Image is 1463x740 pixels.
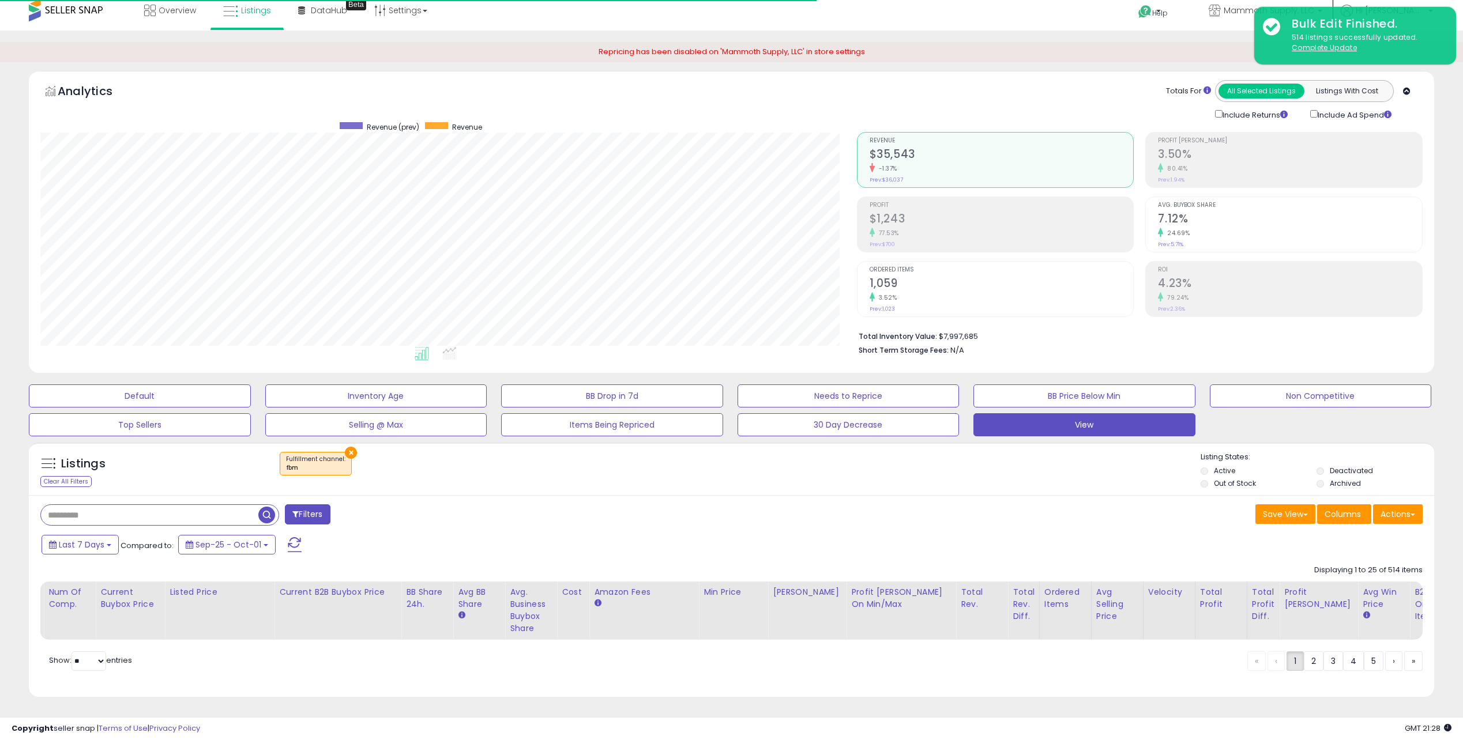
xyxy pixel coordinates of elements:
[875,164,897,173] small: -1.37%
[1373,504,1423,524] button: Actions
[1343,651,1364,671] a: 4
[178,535,276,554] button: Sep-25 - Oct-01
[1158,202,1422,209] span: Avg. Buybox Share
[58,83,135,102] h5: Analytics
[1200,586,1242,610] div: Total Profit
[1218,84,1304,99] button: All Selected Listings
[1214,466,1235,475] label: Active
[1214,478,1256,488] label: Out of Stock
[1283,32,1447,54] div: 514 listings successfully updated.
[1284,586,1353,610] div: Profit [PERSON_NAME]
[265,384,487,407] button: Inventory Age
[100,586,160,610] div: Current Buybox Price
[241,5,271,16] span: Listings
[99,723,148,734] a: Terms of Use
[859,345,949,355] b: Short Term Storage Fees:
[1323,651,1343,671] a: 3
[59,539,104,550] span: Last 7 Days
[1325,508,1361,520] span: Columns
[1356,5,1425,16] span: Hi [PERSON_NAME]
[870,267,1134,273] span: Ordered Items
[961,586,1003,610] div: Total Rev.
[48,586,91,610] div: Num of Comp.
[1412,655,1415,667] span: »
[1317,504,1371,524] button: Columns
[510,586,552,635] div: Avg. Business Buybox Share
[847,582,956,640] th: The percentage added to the cost of goods (COGS) that forms the calculator for Min & Max prices.
[870,212,1134,228] h2: $1,243
[1210,384,1432,407] button: Non Competitive
[870,148,1134,163] h2: $35,543
[738,413,960,436] button: 30 Day Decrease
[1314,565,1423,576] div: Displaying 1 to 25 of 514 items
[1158,277,1422,292] h2: 4.23%
[1363,586,1405,610] div: Avg Win Price
[1148,586,1190,598] div: Velocity
[1415,586,1457,622] div: B2B Ordered Items
[851,586,951,610] div: Profit [PERSON_NAME] on Min/Max
[594,598,601,609] small: Amazon Fees.
[859,331,937,341] b: Total Inventory Value:
[1158,176,1184,183] small: Prev: 1.94%
[1096,586,1138,622] div: Avg Selling Price
[458,610,465,621] small: Avg BB Share.
[12,723,54,734] strong: Copyright
[1044,586,1086,610] div: Ordered Items
[1224,5,1314,16] span: Mammoth Supply, LLC
[773,586,841,598] div: [PERSON_NAME]
[1152,8,1168,18] span: Help
[29,384,251,407] button: Default
[1283,16,1447,32] div: Bulk Edit Finished.
[61,456,106,472] h5: Listings
[1304,84,1390,99] button: Listings With Cost
[40,476,92,487] div: Clear All Filters
[149,723,200,734] a: Privacy Policy
[1166,86,1211,97] div: Totals For
[42,535,119,554] button: Last 7 Days
[367,122,419,132] span: Revenue (prev)
[1304,651,1323,671] a: 2
[1252,586,1274,622] div: Total Profit Diff.
[1364,651,1383,671] a: 5
[1158,138,1422,144] span: Profit [PERSON_NAME]
[1158,148,1422,163] h2: 3.50%
[285,504,330,524] button: Filters
[286,455,345,472] span: Fulfillment channel :
[406,586,448,610] div: BB Share 24h.
[345,447,357,459] button: ×
[265,413,487,436] button: Selling @ Max
[1158,212,1422,228] h2: 7.12%
[121,540,174,551] span: Compared to:
[1302,108,1410,121] div: Include Ad Spend
[950,345,964,356] span: N/A
[279,586,396,598] div: Current B2B Buybox Price
[1287,651,1304,671] a: 1
[1405,723,1451,734] span: 2025-10-9 21:28 GMT
[1158,241,1183,248] small: Prev: 5.71%
[311,5,347,16] span: DataHub
[12,723,200,734] div: seller snap | |
[1163,229,1190,237] small: 24.69%
[738,384,960,407] button: Needs to Reprice
[1158,305,1185,312] small: Prev: 2.36%
[1138,5,1152,19] i: Get Help
[1363,610,1370,621] small: Avg Win Price.
[594,586,694,598] div: Amazon Fees
[875,229,899,237] small: 77.53%
[870,305,895,312] small: Prev: 1,023
[1158,267,1422,273] span: ROI
[562,586,584,598] div: Cost
[1330,466,1373,475] label: Deactivated
[875,293,897,302] small: 3.52%
[1341,5,1433,31] a: Hi [PERSON_NAME]
[170,586,269,598] div: Listed Price
[704,586,763,598] div: Min Price
[1013,586,1035,622] div: Total Rev. Diff.
[1206,108,1302,121] div: Include Returns
[973,413,1195,436] button: View
[195,539,261,550] span: Sep-25 - Oct-01
[286,464,345,472] div: fbm
[973,384,1195,407] button: BB Price Below Min
[501,413,723,436] button: Items Being Repriced
[49,655,132,666] span: Show: entries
